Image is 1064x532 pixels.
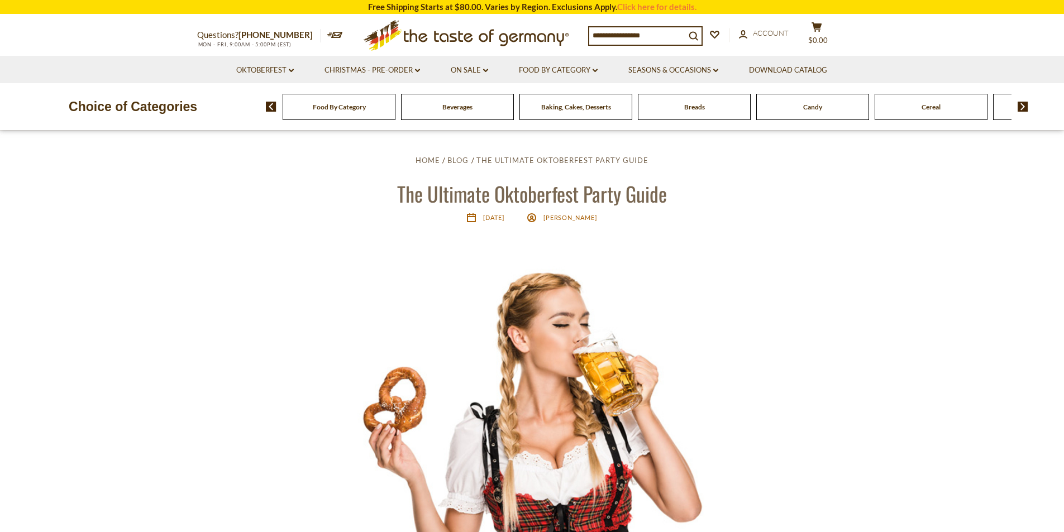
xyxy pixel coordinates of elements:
a: Seasons & Occasions [628,64,718,76]
a: Blog [447,156,469,165]
img: previous arrow [266,102,276,112]
time: [DATE] [483,214,504,221]
a: Candy [803,103,822,111]
a: On Sale [451,64,488,76]
a: Oktoberfest [236,64,294,76]
span: $0.00 [808,36,828,45]
span: [PERSON_NAME] [543,214,598,221]
button: $0.00 [800,22,834,50]
a: Home [416,156,440,165]
span: MON - FRI, 9:00AM - 5:00PM (EST) [197,41,292,47]
h1: The Ultimate Oktoberfest Party Guide [35,181,1029,206]
a: Download Catalog [749,64,827,76]
a: [PHONE_NUMBER] [238,30,313,40]
a: Food By Category [519,64,598,76]
a: Breads [684,103,705,111]
span: Account [753,28,789,37]
a: Food By Category [313,103,366,111]
a: Beverages [442,103,473,111]
a: Christmas - PRE-ORDER [325,64,420,76]
a: Baking, Cakes, Desserts [541,103,611,111]
a: Account [739,27,789,40]
a: Click here for details. [617,2,696,12]
img: next arrow [1018,102,1028,112]
a: Cereal [922,103,941,111]
a: The Ultimate Oktoberfest Party Guide [476,156,648,165]
p: Questions? [197,28,321,42]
